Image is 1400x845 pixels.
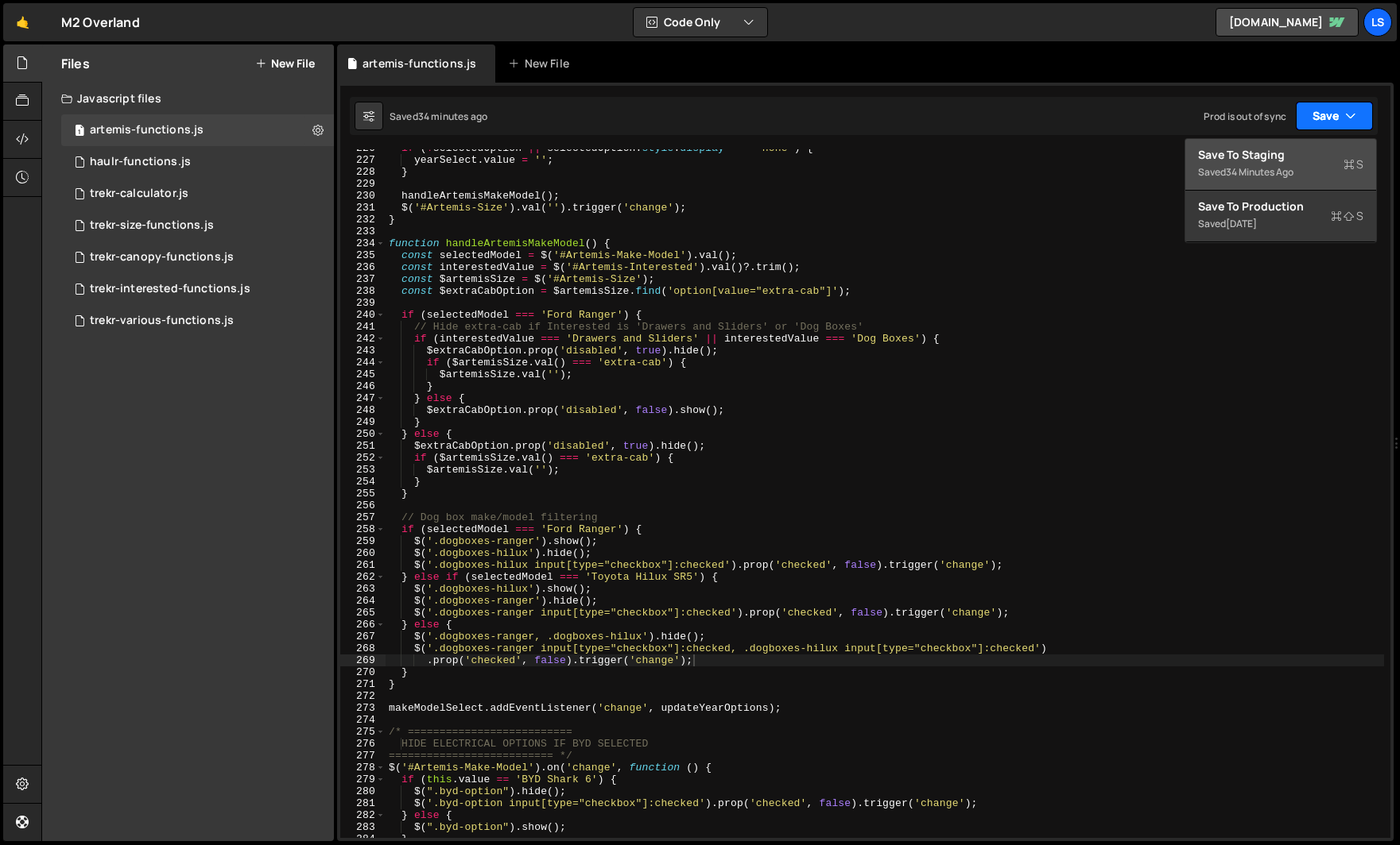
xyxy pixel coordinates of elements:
[1185,139,1376,191] button: Save to StagingS Saved34 minutes ago
[61,114,334,146] div: 11669/42207.js
[340,631,386,642] div: 267
[340,595,386,607] div: 264
[340,726,386,738] div: 275
[340,762,386,774] div: 278
[1344,156,1363,172] span: S
[340,488,386,500] div: 255
[340,642,386,654] div: 268
[340,237,386,249] div: 234
[1198,214,1363,233] div: Saved
[340,571,386,583] div: 262
[340,500,386,511] div: 256
[340,392,386,404] div: 247
[340,678,386,690] div: 271
[340,666,386,678] div: 270
[340,357,386,368] div: 244
[340,774,386,785] div: 279
[340,321,386,333] div: 241
[61,241,334,273] div: 11669/47072.js
[340,416,386,428] div: 249
[508,56,575,71] div: New File
[340,833,386,845] div: 284
[90,123,204,137] div: artemis-functions.js
[90,314,234,328] div: trekr-various-functions.js
[90,218,214,233] div: trekr-size-functions.js
[1185,191,1376,242] button: Save to ProductionS Saved[DATE]
[340,368,386,380] div: 245
[255,57,315,70] button: New File
[1198,199,1363,214] div: Save to Production
[340,190,386,202] div: 230
[340,452,386,464] div: 252
[340,750,386,762] div: 277
[61,55,90,72] h2: Files
[340,428,386,440] div: 250
[340,547,386,559] div: 260
[340,523,386,535] div: 258
[340,464,386,476] div: 253
[340,476,386,488] div: 254
[363,56,476,71] div: artemis-functions.js
[340,154,386,166] div: 227
[1296,102,1373,130] button: Save
[61,178,334,210] div: 11669/27653.js
[340,535,386,547] div: 259
[1198,163,1363,182] div: Saved
[340,166,386,178] div: 228
[61,210,334,241] div: 11669/47070.js
[340,559,386,571] div: 261
[340,785,386,797] div: 280
[340,702,386,714] div: 273
[340,297,386,309] div: 239
[340,511,386,523] div: 257
[340,607,386,619] div: 265
[340,690,386,702] div: 272
[340,249,386,261] div: 235
[90,155,191,169] div: haulr-functions.js
[340,404,386,416] div: 248
[634,8,767,37] button: Code Only
[340,345,386,357] div: 243
[340,738,386,750] div: 276
[75,125,84,138] span: 1
[1204,110,1286,123] div: Prod is out of sync
[340,714,386,726] div: 274
[340,821,386,833] div: 283
[340,380,386,392] div: 246
[340,809,386,821] div: 282
[61,146,334,178] div: 11669/40542.js
[340,214,386,226] div: 232
[340,261,386,273] div: 236
[1331,208,1363,224] span: S
[340,178,386,190] div: 229
[3,3,42,41] a: 🤙
[418,110,487,123] div: 34 minutes ago
[61,13,140,32] div: M2 Overland
[340,202,386,214] div: 231
[340,226,386,237] div: 233
[1226,165,1293,179] div: 34 minutes ago
[1226,217,1257,230] div: [DATE]
[340,619,386,631] div: 266
[90,282,250,296] div: trekr-interested-functions.js
[1198,147,1363,163] div: Save to Staging
[340,285,386,297] div: 238
[340,309,386,321] div: 240
[340,273,386,285] div: 237
[1216,8,1359,37] a: [DOMAIN_NAME]
[90,187,188,201] div: trekr-calculator.js
[1363,8,1392,37] a: LS
[340,440,386,452] div: 251
[61,273,334,305] div: 11669/42694.js
[90,250,234,264] div: trekr-canopy-functions.js
[340,797,386,809] div: 281
[340,654,386,666] div: 269
[390,110,487,123] div: Saved
[42,83,334,114] div: Javascript files
[61,305,334,337] div: 11669/37341.js
[340,333,386,345] div: 242
[340,583,386,595] div: 263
